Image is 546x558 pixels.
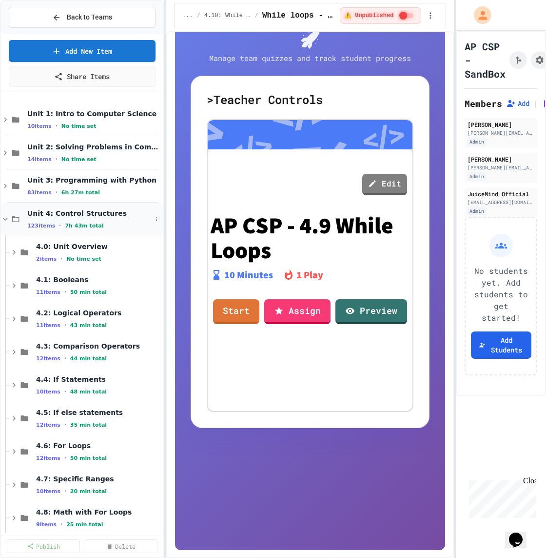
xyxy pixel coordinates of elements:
[64,288,66,296] span: •
[61,123,97,129] span: No time set
[182,12,193,20] span: ...
[84,539,157,553] a: Delete
[506,99,529,108] button: Add
[468,164,534,171] div: [PERSON_NAME][EMAIL_ADDRESS][DOMAIN_NAME]
[262,10,336,21] span: While loops - Quiz
[36,408,161,417] span: 4.5: If else statements
[27,143,161,151] span: Unit 2: Solving Problems in Computer Science
[36,455,60,461] span: 12 items
[471,331,531,359] button: Add Students
[200,53,420,64] p: Manage team quizzes and track student progress
[465,476,536,518] iframe: chat widget
[27,176,161,185] span: Unit 3: Programming with Python
[27,123,52,129] span: 10 items
[61,156,97,163] span: No time set
[9,66,156,87] a: Share Items
[468,199,534,206] div: [EMAIL_ADDRESS][DOMAIN_NAME]
[36,355,60,362] span: 12 items
[64,454,66,462] span: •
[60,520,62,528] span: •
[204,12,251,20] span: 4.10: While Loops
[27,109,161,118] span: Unit 1: Intro to Computer Science
[468,129,534,137] div: [PERSON_NAME][EMAIL_ADDRESS][DOMAIN_NAME]
[36,256,57,262] span: 2 items
[36,242,161,251] span: 4.0: Unit Overview
[70,289,107,295] span: 50 min total
[59,222,61,229] span: •
[533,98,538,109] span: |
[70,455,107,461] span: 50 min total
[468,172,486,181] div: Admin
[36,289,60,295] span: 11 items
[9,40,156,62] a: Add New Item
[36,521,57,528] span: 9 items
[70,389,107,395] span: 48 min total
[340,7,421,24] div: ⚠️ Students cannot see this content! Click the toggle to publish it and make it visible to your c...
[64,421,66,429] span: •
[36,389,60,395] span: 10 items
[264,299,331,324] a: Assign
[56,122,58,130] span: •
[509,51,527,69] button: Click to see fork details
[464,4,494,26] div: My Account
[36,508,161,517] span: 4.8: Math with For Loops
[36,342,161,351] span: 4.3: Comparison Operators
[56,155,58,163] span: •
[61,189,100,196] span: 6h 27m total
[70,355,107,362] span: 44 min total
[70,422,107,428] span: 35 min total
[468,138,486,146] div: Admin
[362,174,407,195] a: Edit
[4,4,67,62] div: Chat with us now!Close
[27,223,55,229] span: 123 items
[197,12,200,20] span: /
[64,321,66,329] span: •
[36,375,161,384] span: 4.4: If Statements
[27,156,52,163] span: 14 items
[225,268,273,282] p: 10 Minutes
[64,388,66,395] span: •
[27,189,52,196] span: 83 items
[70,322,107,329] span: 43 min total
[468,207,486,215] div: Admin
[36,488,60,495] span: 10 items
[468,189,534,198] div: JuiceMind Official
[255,12,258,20] span: /
[468,120,534,129] div: [PERSON_NAME]
[152,214,161,224] button: More options
[66,256,101,262] span: No time set
[191,8,429,49] h4: AP CSP - 4.9 While Loops 🚀
[297,268,323,282] p: 1 Play
[344,12,393,20] span: ⚠️ Unpublished
[211,212,408,263] p: AP CSP - 4.9 While Loops
[36,422,60,428] span: 12 items
[66,521,103,528] span: 25 min total
[27,209,152,218] span: Unit 4: Control Structures
[36,275,161,284] span: 4.1: Booleans
[64,487,66,495] span: •
[56,188,58,196] span: •
[207,92,413,107] h5: > Teacher Controls
[36,309,161,317] span: 4.2: Logical Operators
[60,255,62,263] span: •
[36,322,60,329] span: 11 items
[335,299,407,324] a: Preview
[468,155,534,164] div: [PERSON_NAME]
[465,97,502,110] h2: Members
[7,539,80,553] a: Publish
[213,299,259,324] a: Start
[64,354,66,362] span: •
[9,7,156,28] button: Back to Teams
[67,12,112,22] span: Back to Teams
[505,519,536,548] iframe: chat widget
[473,265,528,324] p: No students yet. Add students to get started!
[70,488,107,495] span: 20 min total
[465,40,506,81] h1: AP CSP - SandBox
[65,223,103,229] span: 7h 43m total
[36,441,161,450] span: 4.6: For Loops
[36,475,161,483] span: 4.7: Specific Ranges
